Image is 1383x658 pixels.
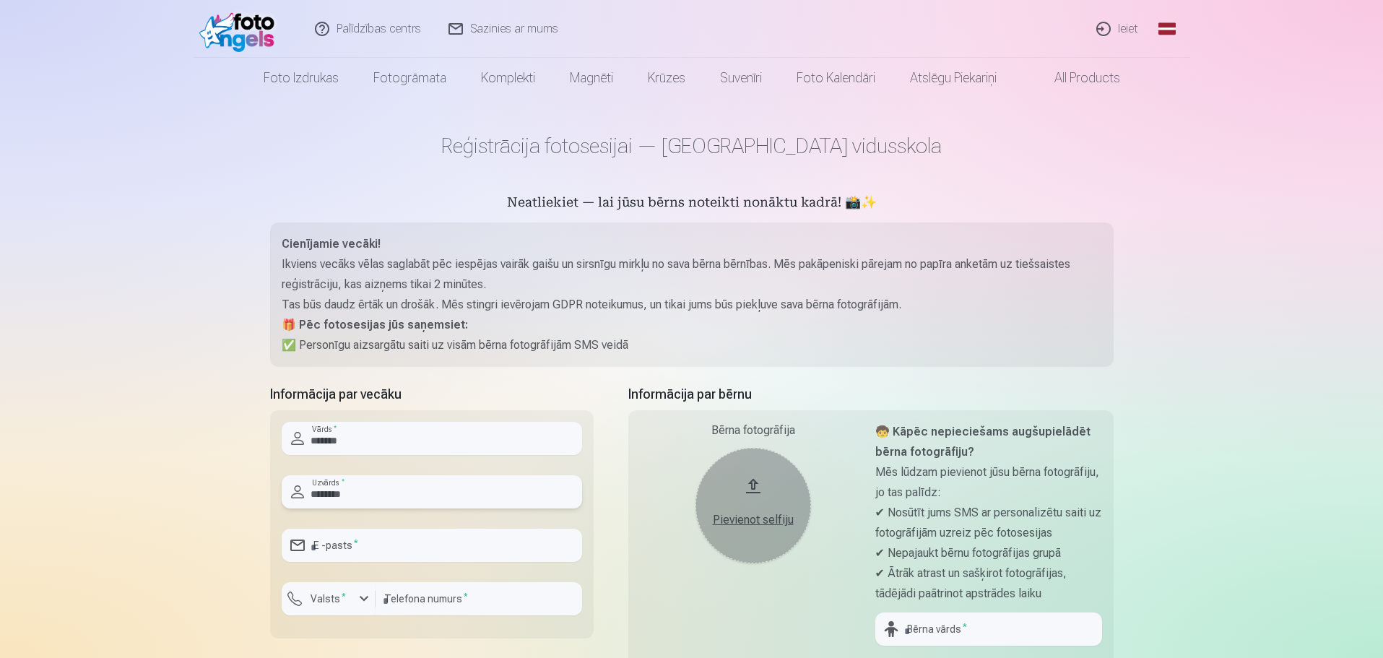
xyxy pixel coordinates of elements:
a: Komplekti [464,58,552,98]
strong: 🧒 Kāpēc nepieciešams augšupielādēt bērna fotogrāfiju? [875,425,1091,459]
p: ✔ Ātrāk atrast un sašķirot fotogrāfijas, tādējādi paātrinot apstrādes laiku [875,563,1102,604]
h5: Informācija par bērnu [628,384,1114,404]
h5: Informācija par vecāku [270,384,594,404]
div: Bērna fotogrāfija [640,422,867,439]
a: Foto izdrukas [246,58,356,98]
div: Pievienot selfiju [710,511,797,529]
p: ✅ Personīgu aizsargātu saiti uz visām bērna fotogrāfijām SMS veidā [282,335,1102,355]
p: ✔ Nosūtīt jums SMS ar personalizētu saiti uz fotogrāfijām uzreiz pēc fotosesijas [875,503,1102,543]
a: Krūzes [630,58,703,98]
a: Foto kalendāri [779,58,893,98]
p: Ikviens vecāks vēlas saglabāt pēc iespējas vairāk gaišu un sirsnīgu mirkļu no sava bērna bērnības... [282,254,1102,295]
strong: Cienījamie vecāki! [282,237,381,251]
h5: Neatliekiet — lai jūsu bērns noteikti nonāktu kadrā! 📸✨ [270,194,1114,214]
button: Valsts* [282,582,376,615]
strong: 🎁 Pēc fotosesijas jūs saņemsiet: [282,318,468,332]
label: Valsts [305,592,352,606]
button: Pievienot selfiju [695,448,811,563]
p: ✔ Nepajaukt bērnu fotogrāfijas grupā [875,543,1102,563]
img: /fa1 [199,6,282,52]
p: Tas būs daudz ērtāk un drošāk. Mēs stingri ievērojam GDPR noteikumus, un tikai jums būs piekļuve ... [282,295,1102,315]
a: Atslēgu piekariņi [893,58,1014,98]
a: Suvenīri [703,58,779,98]
a: Magnēti [552,58,630,98]
a: Fotogrāmata [356,58,464,98]
h1: Reģistrācija fotosesijai — [GEOGRAPHIC_DATA] vidusskola [270,133,1114,159]
p: Mēs lūdzam pievienot jūsu bērna fotogrāfiju, jo tas palīdz: [875,462,1102,503]
a: All products [1014,58,1137,98]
